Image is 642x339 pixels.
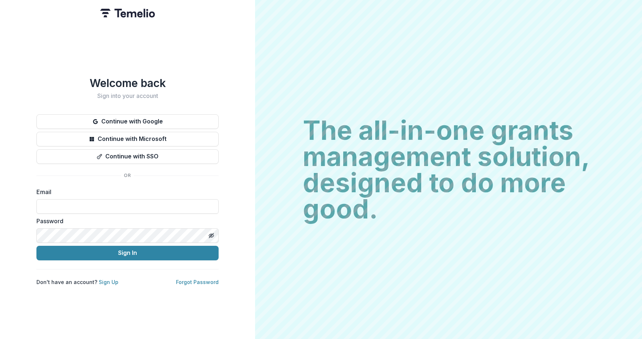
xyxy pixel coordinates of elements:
button: Continue with Microsoft [36,132,219,146]
h2: Sign into your account [36,92,219,99]
a: Forgot Password [176,279,219,285]
img: Temelio [100,9,155,17]
p: Don't have an account? [36,278,118,286]
h1: Welcome back [36,76,219,90]
button: Sign In [36,246,219,260]
button: Continue with SSO [36,149,219,164]
label: Email [36,188,214,196]
button: Continue with Google [36,114,219,129]
label: Password [36,217,214,225]
button: Toggle password visibility [205,230,217,241]
a: Sign Up [99,279,118,285]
